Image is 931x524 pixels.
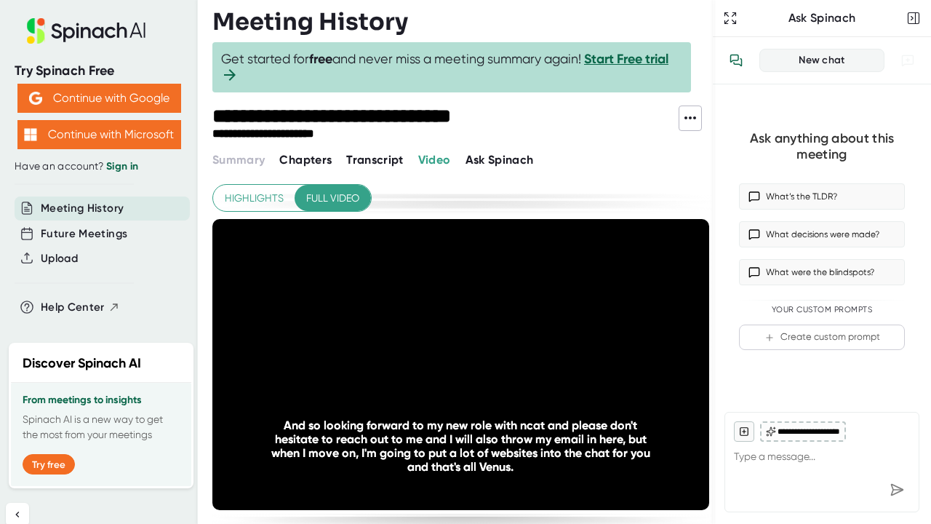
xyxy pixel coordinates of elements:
button: What decisions were made? [739,221,905,247]
button: Continue with Microsoft [17,120,181,149]
button: Ask Spinach [465,151,534,169]
span: Chapters [279,153,332,167]
div: Send message [884,477,910,503]
button: View conversation history [722,46,751,75]
span: Help Center [41,299,105,316]
button: Summary [212,151,265,169]
div: New chat [769,54,875,67]
img: Aehbyd4JwY73AAAAAElFTkSuQmCC [29,92,42,105]
span: Highlights [225,189,284,207]
button: Future Meetings [41,226,127,242]
span: Get started for and never miss a meeting summary again! [221,51,682,84]
button: Help Center [41,299,120,316]
button: Full video [295,185,371,212]
button: Close conversation sidebar [903,8,924,28]
button: Meeting History [41,200,124,217]
div: Your Custom Prompts [739,305,905,315]
button: Expand to Ask Spinach page [720,8,740,28]
span: Full video [306,189,359,207]
button: Video [418,151,451,169]
button: Highlights [213,185,295,212]
b: free [309,51,332,67]
span: Summary [212,153,265,167]
button: Transcript [346,151,404,169]
h3: From meetings to insights [23,394,180,406]
button: Upload [41,250,78,267]
a: Start Free trial [584,51,668,67]
p: Spinach AI is a new way to get the most from your meetings [23,412,180,442]
div: Have an account? [15,160,183,173]
button: Continue with Google [17,84,181,113]
div: Ask anything about this meeting [739,130,905,163]
div: And so looking forward to my new role with ncat and please don't hesitate to reach out to me and ... [262,418,659,474]
div: Ask Spinach [740,11,903,25]
a: Sign in [106,160,138,172]
div: Try Spinach Free [15,63,183,79]
button: What’s the TLDR? [739,183,905,210]
span: Ask Spinach [465,153,534,167]
h3: Meeting History [212,8,408,36]
button: Create custom prompt [739,325,905,350]
button: Try free [23,454,75,475]
span: Video [418,153,451,167]
span: Transcript [346,153,404,167]
h2: Discover Spinach AI [23,354,141,373]
button: What were the blindspots? [739,259,905,285]
button: Chapters [279,151,332,169]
